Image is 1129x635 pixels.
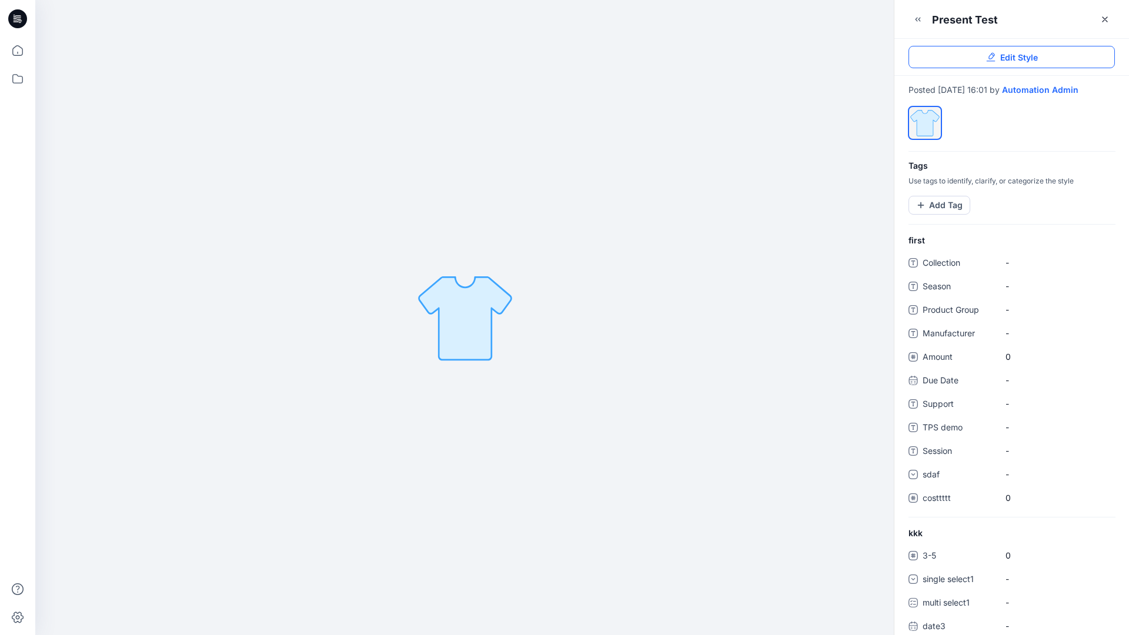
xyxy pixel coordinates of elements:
[908,196,970,215] button: Add Tag
[1006,327,1107,339] span: -
[1006,374,1107,386] span: -
[1002,85,1078,95] a: Automation Admin
[923,420,993,437] span: TPS demo
[908,527,923,539] span: kkk
[923,444,993,460] span: Session
[908,46,1115,68] a: Edit Style
[923,596,993,612] span: multi select1
[923,256,993,272] span: Collection
[414,266,516,369] img: present test
[1006,573,1023,585] div: -
[923,373,993,390] span: Due Date
[1006,421,1107,433] span: -
[923,326,993,343] span: Manufacturer
[1000,51,1038,63] span: Edit Style
[1006,350,1107,363] span: 0
[1006,549,1107,562] span: 0
[1006,594,1023,611] div: -
[923,467,993,484] span: sdaf
[923,397,993,413] span: Support
[908,10,927,29] button: Minimize
[923,350,993,366] span: Amount
[1006,444,1107,457] span: -
[932,12,998,27] div: present test
[923,572,993,589] span: single select1
[923,549,993,565] span: 3-5
[1006,303,1107,316] span: -
[894,176,1129,186] p: Use tags to identify, clarify, or categorize the style
[1006,256,1107,269] span: -
[923,491,993,507] span: costtttt
[1006,280,1107,292] span: -
[1006,468,1023,480] div: -
[894,161,1129,171] h4: Tags
[923,279,993,296] span: Season
[923,303,993,319] span: Product Group
[1006,620,1107,632] span: -
[908,106,941,139] div: Colorway 1
[908,85,1115,95] div: Posted [DATE] 16:01 by
[1006,492,1107,504] span: 0
[908,234,925,246] span: first
[1006,397,1107,410] span: -
[1095,10,1114,29] a: Close Style Presentation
